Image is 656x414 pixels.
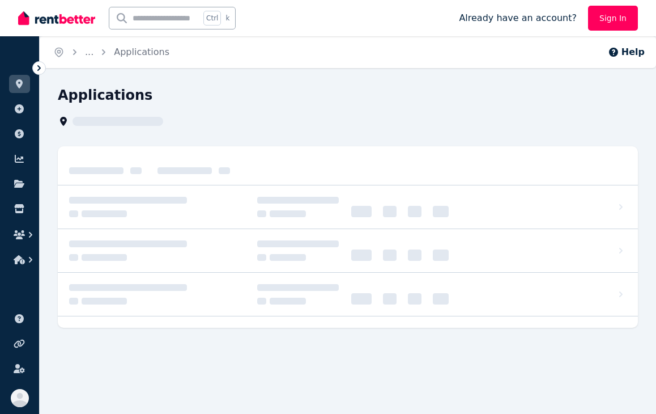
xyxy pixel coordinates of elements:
a: Applications [114,47,169,57]
a: Sign In [588,6,638,31]
span: ... [85,47,93,57]
nav: Breadcrumb [40,36,183,68]
span: Ctrl [203,11,221,26]
button: Help [608,45,645,59]
span: Already have an account? [459,11,577,25]
h1: Applications [58,86,152,104]
span: k [225,14,229,23]
img: RentBetter [18,10,95,27]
